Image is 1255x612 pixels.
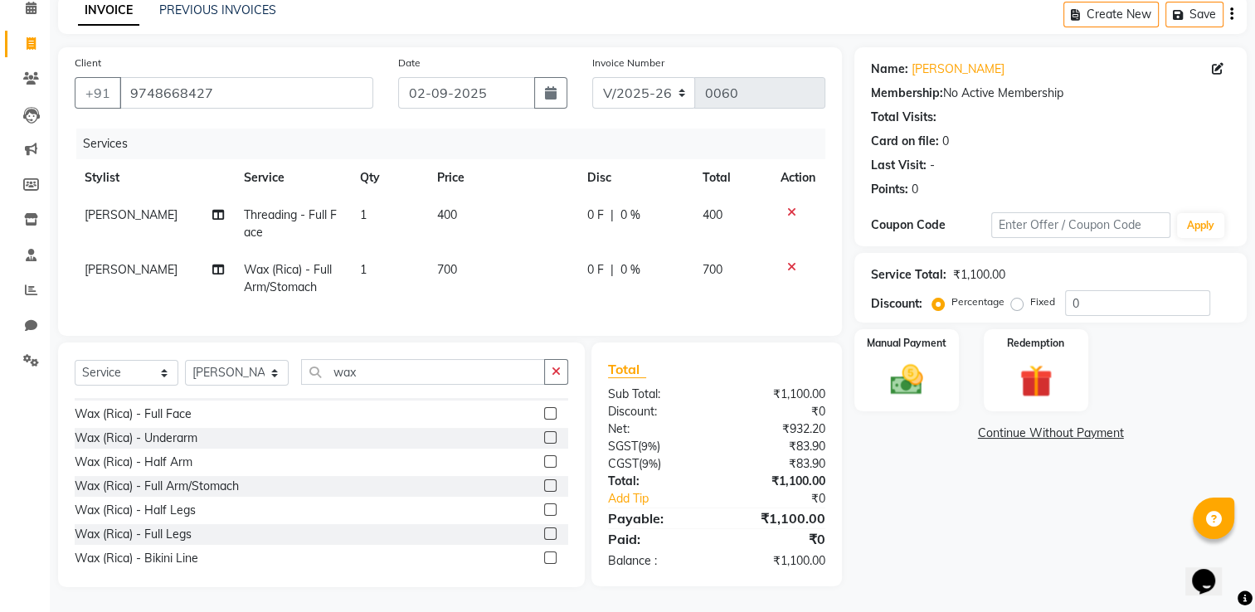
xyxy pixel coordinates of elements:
[641,440,657,453] span: 9%
[1177,213,1224,238] button: Apply
[75,430,197,447] div: Wax (Rica) - Underarm
[1063,2,1159,27] button: Create New
[1009,361,1063,401] img: _gift.svg
[596,438,717,455] div: ( )
[871,181,908,198] div: Points:
[596,473,717,490] div: Total:
[234,159,350,197] th: Service
[717,386,838,403] div: ₹1,100.00
[596,420,717,438] div: Net:
[1165,2,1223,27] button: Save
[608,361,646,378] span: Total
[942,133,949,150] div: 0
[880,361,933,399] img: _cash.svg
[871,61,908,78] div: Name:
[771,159,825,197] th: Action
[301,359,545,385] input: Search or Scan
[75,406,192,423] div: Wax (Rica) - Full Face
[75,478,239,495] div: Wax (Rica) - Full Arm/Stomach
[717,403,838,420] div: ₹0
[717,508,838,528] div: ₹1,100.00
[953,266,1005,284] div: ₹1,100.00
[642,457,658,470] span: 9%
[871,133,939,150] div: Card on file:
[858,425,1243,442] a: Continue Without Payment
[592,56,664,70] label: Invoice Number
[596,490,737,508] a: Add Tip
[871,295,922,313] div: Discount:
[737,490,839,508] div: ₹0
[717,529,838,549] div: ₹0
[717,420,838,438] div: ₹932.20
[1185,546,1238,595] iframe: chat widget
[360,262,367,277] span: 1
[159,2,276,17] a: PREVIOUS INVOICES
[119,77,373,109] input: Search by Name/Mobile/Email/Code
[244,262,332,294] span: Wax (Rica) - Full Arm/Stomach
[350,159,427,197] th: Qty
[75,159,234,197] th: Stylist
[912,61,1004,78] a: [PERSON_NAME]
[867,336,946,351] label: Manual Payment
[427,159,577,197] th: Price
[360,207,367,222] span: 1
[717,438,838,455] div: ₹83.90
[398,56,421,70] label: Date
[587,206,604,224] span: 0 F
[871,266,946,284] div: Service Total:
[85,207,178,222] span: [PERSON_NAME]
[85,262,178,277] span: [PERSON_NAME]
[75,550,198,567] div: Wax (Rica) - Bikini Line
[1007,336,1064,351] label: Redemption
[717,473,838,490] div: ₹1,100.00
[76,129,838,159] div: Services
[871,157,927,174] div: Last Visit:
[717,455,838,473] div: ₹83.90
[610,206,614,224] span: |
[703,262,722,277] span: 700
[991,212,1170,238] input: Enter Offer / Coupon Code
[596,403,717,420] div: Discount:
[951,294,1004,309] label: Percentage
[75,526,192,543] div: Wax (Rica) - Full Legs
[596,552,717,570] div: Balance :
[717,552,838,570] div: ₹1,100.00
[577,159,693,197] th: Disc
[75,56,101,70] label: Client
[1030,294,1055,309] label: Fixed
[620,261,640,279] span: 0 %
[693,159,771,197] th: Total
[596,529,717,549] div: Paid:
[871,85,943,102] div: Membership:
[75,502,196,519] div: Wax (Rica) - Half Legs
[912,181,918,198] div: 0
[587,261,604,279] span: 0 F
[610,261,614,279] span: |
[608,439,638,454] span: SGST
[244,207,337,240] span: Threading - Full Face
[596,386,717,403] div: Sub Total:
[871,216,990,234] div: Coupon Code
[703,207,722,222] span: 400
[608,456,639,471] span: CGST
[75,77,121,109] button: +91
[437,207,457,222] span: 400
[437,262,457,277] span: 700
[596,455,717,473] div: ( )
[871,109,936,126] div: Total Visits:
[596,508,717,528] div: Payable:
[871,85,1230,102] div: No Active Membership
[75,454,192,471] div: Wax (Rica) - Half Arm
[620,206,640,224] span: 0 %
[930,157,935,174] div: -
